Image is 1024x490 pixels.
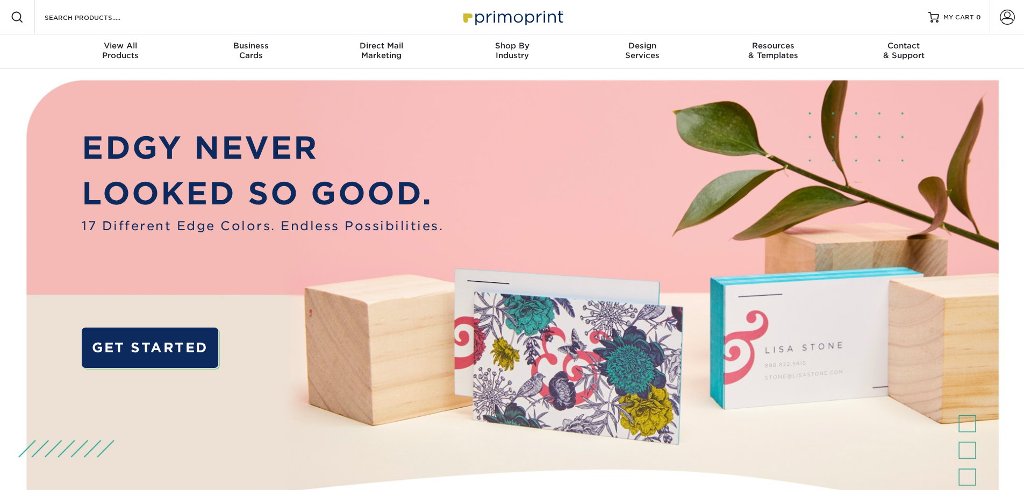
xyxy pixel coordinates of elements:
span: Contact [839,41,969,51]
div: & Support [839,41,969,60]
span: View All [55,41,186,51]
div: & Templates [708,41,839,60]
div: Cards [185,41,316,60]
span: Resources [708,41,839,51]
p: LOOKED SO GOOD. [82,171,443,217]
p: EDGY NEVER [82,125,443,171]
input: SEARCH PRODUCTS..... [44,11,148,24]
div: Industry [447,41,577,60]
a: Shop ByIndustry [447,34,577,69]
img: Primoprint [459,5,566,29]
a: View AllProducts [55,34,186,69]
span: 0 [976,13,981,21]
span: MY CART [943,13,974,22]
a: GET STARTED [82,328,218,368]
div: Services [577,41,708,60]
div: Marketing [316,41,447,60]
span: Shop By [447,41,577,51]
a: BusinessCards [185,34,316,69]
a: Direct MailMarketing [316,34,447,69]
span: Business [185,41,316,51]
span: 17 Different Edge Colors. Endless Possibilities. [82,217,443,235]
span: Direct Mail [316,41,447,51]
span: Design [577,41,708,51]
a: Contact& Support [839,34,969,69]
a: DesignServices [577,34,708,69]
div: Products [55,41,186,60]
a: Resources& Templates [708,34,839,69]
